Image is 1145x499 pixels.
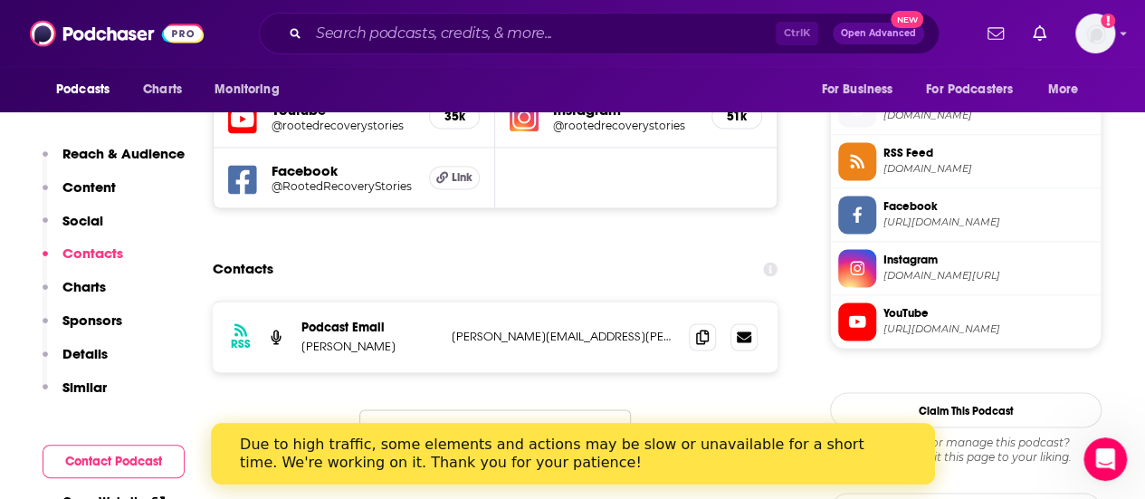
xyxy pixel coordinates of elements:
[980,18,1011,49] a: Show notifications dropdown
[510,102,539,131] img: iconImage
[926,77,1013,102] span: For Podcasters
[833,23,924,44] button: Open AdvancedNew
[131,72,193,107] a: Charts
[883,322,1093,336] span: https://www.youtube.com/@rootedrecoverystories
[213,252,273,286] h2: Contacts
[43,278,106,312] button: Charts
[272,162,415,179] h5: Facebook
[883,162,1093,176] span: anchor.fm
[43,345,108,379] button: Details
[1026,18,1054,49] a: Show notifications dropdown
[1075,14,1115,53] button: Show profile menu
[309,19,776,48] input: Search podcasts, credits, & more...
[231,337,251,351] h3: RSS
[838,249,1093,287] a: Instagram[DOMAIN_NAME][URL]
[62,212,103,229] p: Social
[808,72,915,107] button: open menu
[1035,72,1102,107] button: open menu
[301,320,437,335] p: Podcast Email
[838,142,1093,180] a: RSS Feed[DOMAIN_NAME]
[30,16,204,51] img: Podchaser - Follow, Share and Rate Podcasts
[830,435,1102,449] span: Do you host or manage this podcast?
[838,196,1093,234] a: Facebook[URL][DOMAIN_NAME]
[1075,14,1115,53] img: User Profile
[62,245,123,262] p: Contacts
[830,392,1102,427] button: Claim This Podcast
[301,339,437,354] p: [PERSON_NAME]
[215,77,279,102] span: Monitoring
[1075,14,1115,53] span: Logged in as josefine.kals
[359,409,631,458] button: Nothing here.
[1083,437,1127,481] iframe: Intercom live chat
[272,179,415,193] a: @RootedRecoveryStories
[143,77,182,102] span: Charts
[776,22,818,45] span: Ctrl K
[43,72,133,107] button: open menu
[830,435,1102,464] div: Claim and edit this page to your liking.
[452,329,674,344] p: [PERSON_NAME][EMAIL_ADDRESS][PERSON_NAME][DOMAIN_NAME]
[883,145,1093,161] span: RSS Feed
[451,170,472,185] span: Link
[914,72,1039,107] button: open menu
[841,29,916,38] span: Open Advanced
[43,312,122,345] button: Sponsors
[202,72,302,107] button: open menu
[891,11,923,28] span: New
[43,178,116,212] button: Content
[43,145,185,178] button: Reach & Audience
[43,245,123,278] button: Contacts
[883,216,1093,229] span: https://www.facebook.com/RootedRecoveryStories
[838,302,1093,341] a: YouTube[URL][DOMAIN_NAME]
[883,109,1093,122] span: rootedrecoverystories.com
[883,269,1093,283] span: instagram.com/rootedrecoverystories
[62,312,122,329] p: Sponsors
[259,13,940,54] div: Search podcasts, credits, & more...
[62,345,108,362] p: Details
[1048,77,1079,102] span: More
[43,445,185,478] button: Contact Podcast
[883,252,1093,268] span: Instagram
[43,379,107,412] button: Similar
[43,212,103,245] button: Social
[727,109,747,124] h5: 51k
[62,379,107,396] p: Similar
[56,77,110,102] span: Podcasts
[883,305,1093,321] span: YouTube
[272,119,415,132] a: @rootedrecoverystories
[62,178,116,196] p: Content
[883,198,1093,215] span: Facebook
[429,166,480,189] a: Link
[553,119,697,132] a: @rootedrecoverystories
[444,109,464,124] h5: 35k
[1101,14,1115,28] svg: Add a profile image
[62,278,106,295] p: Charts
[62,145,185,162] p: Reach & Audience
[821,77,892,102] span: For Business
[211,423,935,485] iframe: Intercom live chat banner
